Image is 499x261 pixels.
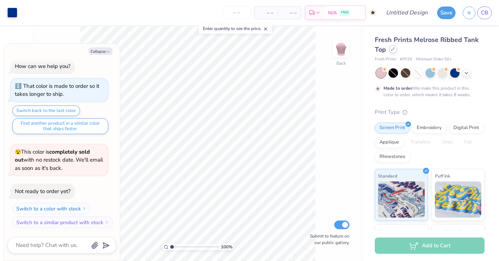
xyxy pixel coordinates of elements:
[460,137,477,148] div: Foil
[15,82,99,98] div: That color is made to order so it takes longer to ship.
[435,172,450,180] span: Puff Ink
[336,60,346,67] div: Back
[12,106,80,116] button: Switch back to the last color
[378,172,397,180] span: Standard
[259,9,273,17] span: – –
[437,137,457,148] div: Vinyl
[416,56,452,63] span: Minimum Order: 50 +
[12,217,113,228] button: Switch to a similar product with stock
[282,9,297,17] span: – –
[12,203,91,214] button: Switch to a color with stock
[435,228,478,235] span: Metallic & Glitter Ink
[82,206,87,211] img: Switch to a color with stock
[221,244,232,250] span: 100 %
[306,233,349,246] label: Submit to feature on our public gallery.
[375,56,396,63] span: Fresh Prints
[435,181,482,218] img: Puff Ink
[383,85,414,91] strong: Made to order:
[437,7,456,19] button: Save
[481,9,488,17] span: CB
[375,151,410,162] div: Rhinestones
[400,56,412,63] span: # FP29
[477,7,492,19] a: CB
[15,63,71,70] div: How can we help you?
[378,181,425,218] img: Standard
[15,188,71,195] div: Not ready to order yet?
[222,6,251,19] input: – –
[449,123,484,133] div: Digital Print
[15,149,21,155] span: 😵
[88,47,113,55] button: Collapse
[334,42,348,56] img: Back
[412,123,446,133] div: Embroidery
[341,10,349,15] span: FREE
[15,148,103,172] span: This color is with no restock date. We'll email as soon as it's back.
[105,220,109,224] img: Switch to a similar product with stock
[378,228,396,235] span: Neon Ink
[375,123,410,133] div: Screen Print
[375,35,479,54] span: Fresh Prints Melrose Ribbed Tank Top
[12,118,108,134] button: Find another product in a similar color that ships faster
[375,137,404,148] div: Applique
[406,137,435,148] div: Transfers
[375,108,485,116] div: Print Type
[15,148,90,164] strong: completely sold out
[383,85,473,98] div: We make this product in this color to order, which means it takes 8 weeks.
[328,9,337,17] span: N/A
[380,5,433,20] input: Untitled Design
[199,23,272,34] div: Enter quantity to see the price.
